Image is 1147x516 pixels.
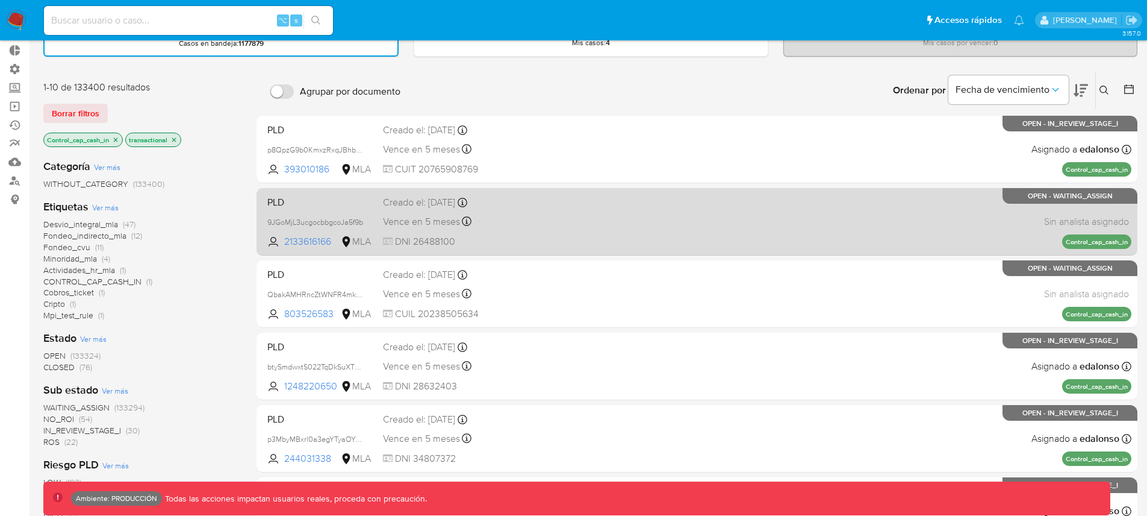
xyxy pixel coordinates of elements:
span: 3.157.0 [1122,28,1141,38]
input: Buscar usuario o caso... [44,13,333,28]
button: search-icon [303,12,328,29]
a: Salir [1125,14,1138,27]
span: Accesos rápidos [934,14,1002,27]
p: Ambiente: PRODUCCIÓN [76,496,157,501]
p: pio.zecchi@mercadolibre.com [1053,14,1121,26]
span: s [294,14,298,26]
p: Todas las acciones impactan usuarios reales, proceda con precaución. [162,493,427,505]
a: Notificaciones [1014,15,1024,25]
span: ⌥ [278,14,287,26]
